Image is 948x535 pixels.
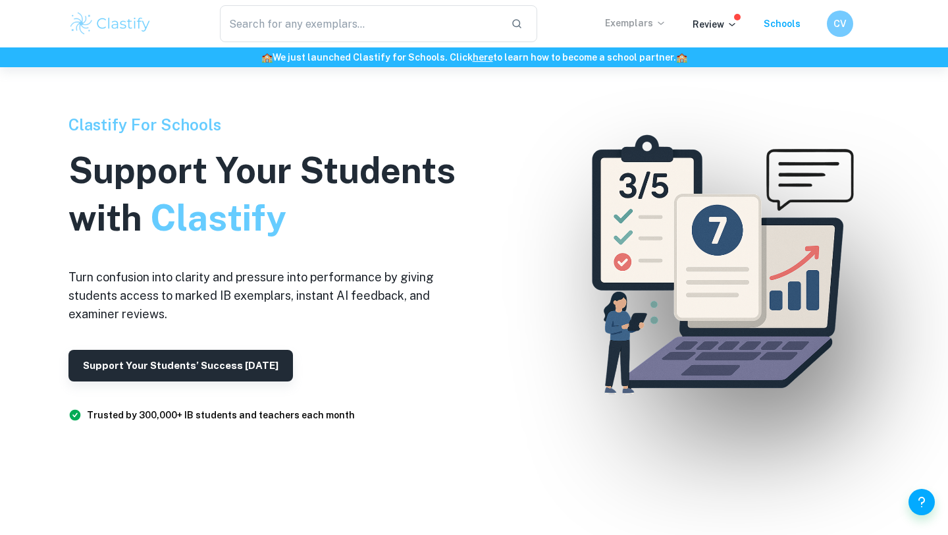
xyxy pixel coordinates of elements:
[261,52,273,63] span: 🏫
[764,18,801,29] a: Schools
[908,489,935,515] button: Help and Feedback
[68,350,293,381] button: Support Your Students’ Success [DATE]
[676,52,687,63] span: 🏫
[150,197,286,239] span: Clastify
[693,17,737,32] p: Review
[473,52,493,63] a: here
[68,11,152,37] img: Clastify logo
[220,5,500,42] input: Search for any exemplars...
[562,113,872,423] img: Clastify For Schools Hero
[68,113,477,136] h6: Clastify For Schools
[3,50,945,65] h6: We just launched Clastify for Schools. Click to learn how to become a school partner.
[833,16,848,31] h6: CV
[68,147,477,242] h1: Support Your Students with
[68,268,477,324] h6: Turn confusion into clarity and pressure into performance by giving students access to marked IB ...
[605,16,666,30] p: Exemplars
[87,408,355,422] h6: Trusted by 300,000+ IB students and teachers each month
[827,11,853,37] button: CV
